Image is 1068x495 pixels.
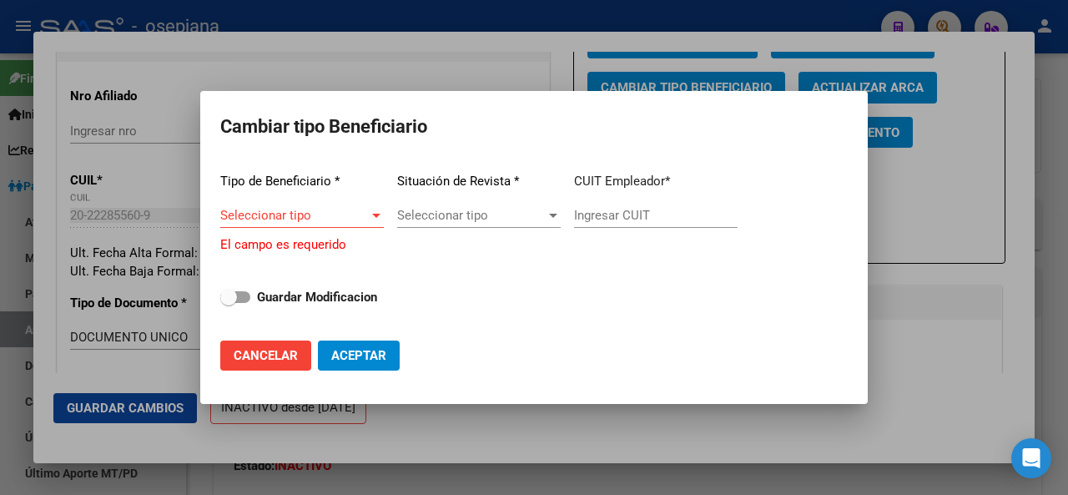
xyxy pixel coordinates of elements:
[220,172,384,191] p: Tipo de Beneficiario *
[220,341,311,371] button: Cancelar
[257,290,377,305] strong: Guardar Modificacion
[1011,438,1051,478] div: Open Intercom Messenger
[318,341,400,371] button: Aceptar
[331,348,386,363] span: Aceptar
[220,235,384,255] p: El campo es requerido
[397,172,561,191] p: Situación de Revista *
[234,348,298,363] span: Cancelar
[220,111,848,143] h2: Cambiar tipo Beneficiario
[574,172,738,191] p: CUIT Empleador
[397,208,546,223] span: Seleccionar tipo
[220,208,369,223] span: Seleccionar tipo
